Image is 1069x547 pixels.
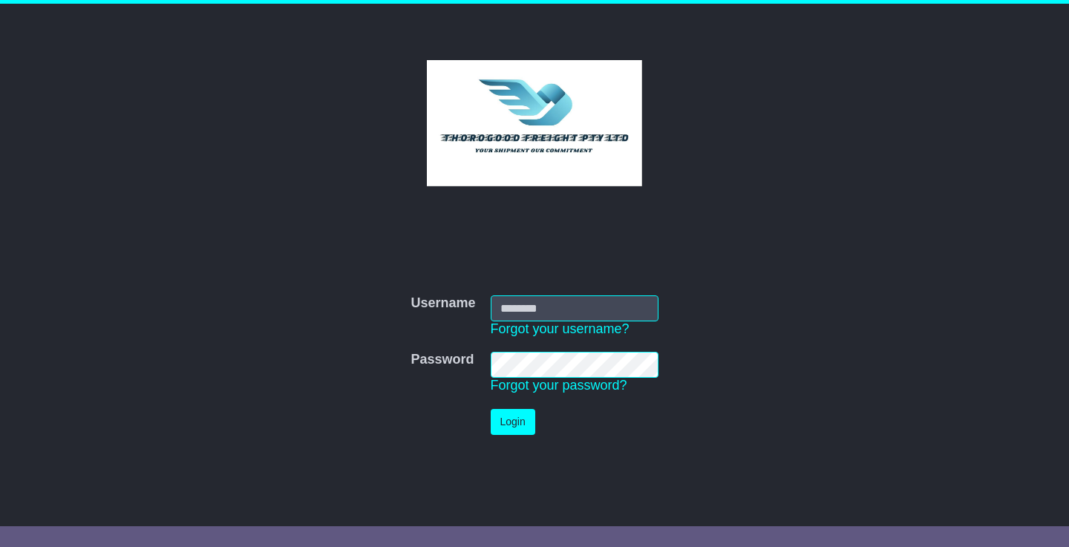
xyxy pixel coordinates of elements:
img: Thorogood Freight Pty Ltd [427,60,643,186]
label: Username [411,295,475,312]
a: Forgot your username? [491,321,630,336]
a: Forgot your password? [491,378,627,393]
button: Login [491,409,535,435]
label: Password [411,352,474,368]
